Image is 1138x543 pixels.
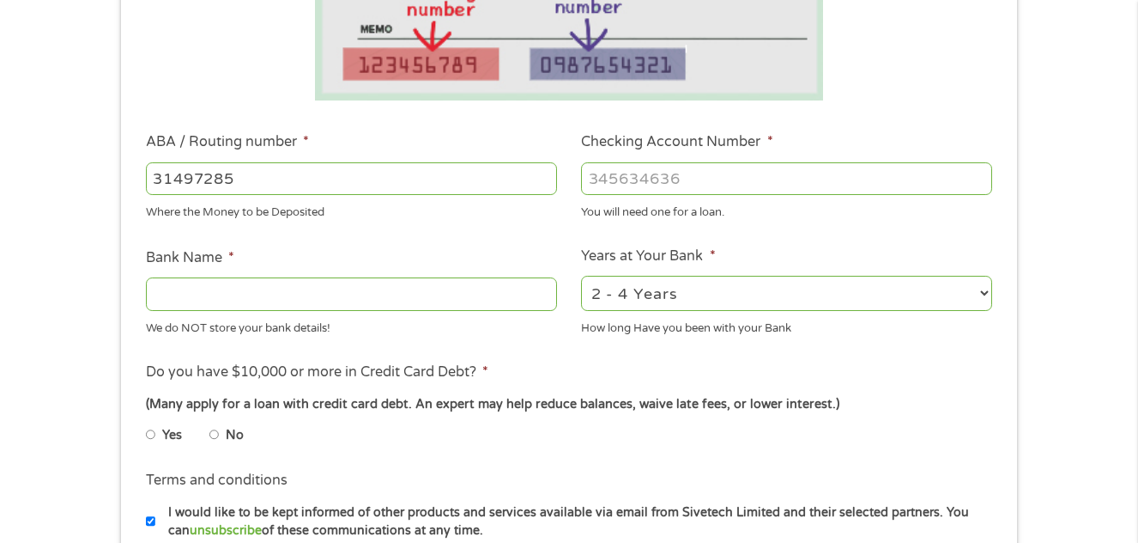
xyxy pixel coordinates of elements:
[146,198,557,222] div: Where the Money to be Deposited
[581,198,992,222] div: You will need one for a loan.
[146,133,309,151] label: ABA / Routing number
[146,162,557,195] input: 263177916
[581,247,715,265] label: Years at Your Bank
[146,472,288,490] label: Terms and conditions
[581,162,992,195] input: 345634636
[226,426,244,445] label: No
[581,133,772,151] label: Checking Account Number
[146,363,488,381] label: Do you have $10,000 or more in Credit Card Debt?
[155,503,997,540] label: I would like to be kept informed of other products and services available via email from Sivetech...
[146,314,557,337] div: We do NOT store your bank details!
[162,426,182,445] label: Yes
[190,523,262,538] a: unsubscribe
[581,314,992,337] div: How long Have you been with your Bank
[146,249,234,267] label: Bank Name
[146,395,992,414] div: (Many apply for a loan with credit card debt. An expert may help reduce balances, waive late fees...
